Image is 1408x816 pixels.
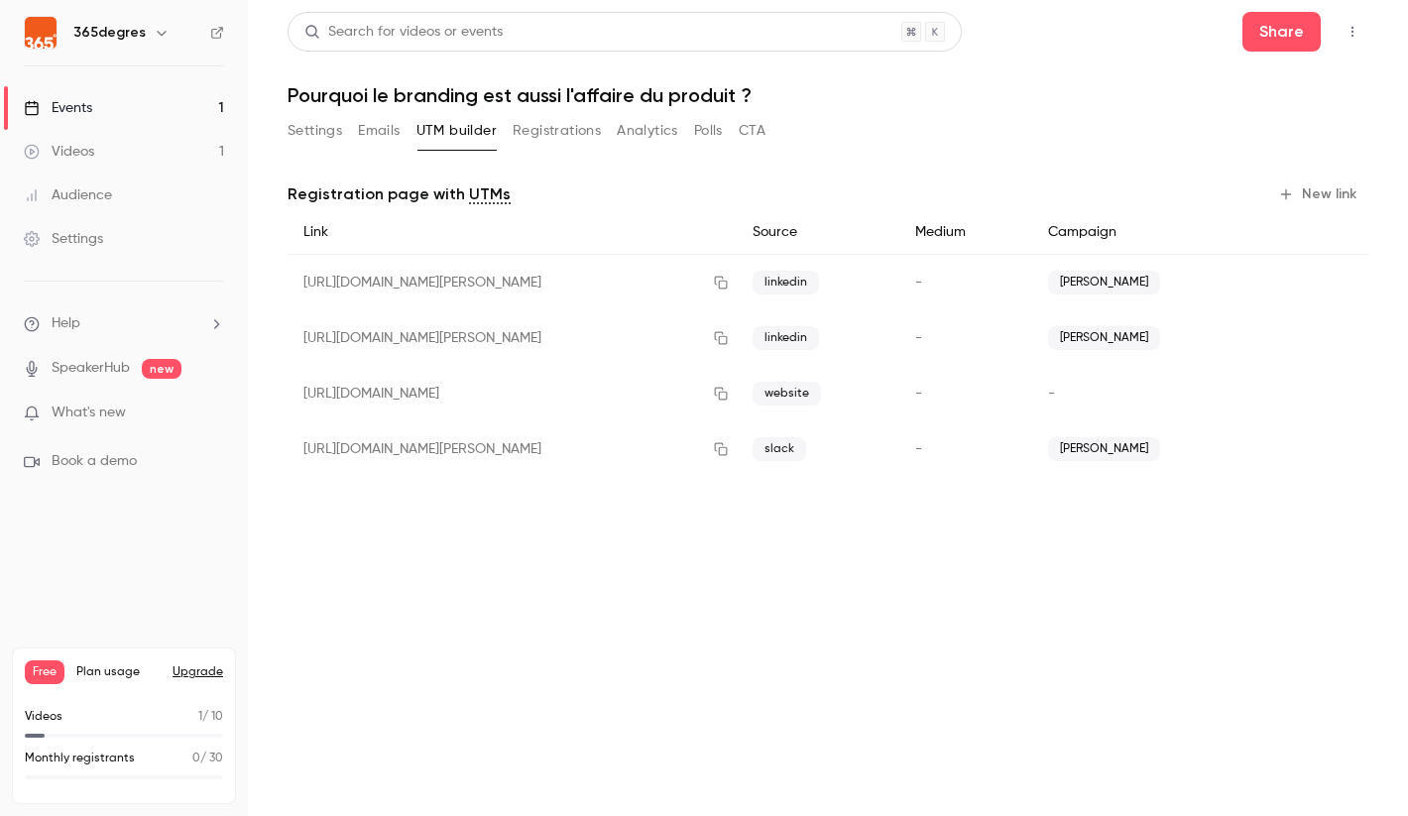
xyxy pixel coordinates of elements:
button: Polls [694,115,723,147]
div: Events [24,98,92,118]
button: Settings [288,115,342,147]
div: Campaign [1032,210,1265,255]
button: Share [1242,12,1321,52]
button: New link [1270,178,1368,210]
button: CTA [739,115,765,147]
h1: Pourquoi le branding est aussi l'affaire du produit ? [288,83,1368,107]
span: - [915,276,922,290]
p: / 30 [192,750,223,767]
span: [PERSON_NAME] [1048,326,1160,350]
div: Videos [24,142,94,162]
span: - [915,387,922,401]
span: linkedin [753,326,819,350]
div: Search for videos or events [304,22,503,43]
div: Medium [899,210,1032,255]
div: Audience [24,185,112,205]
p: Registration page with [288,182,511,206]
h6: 365degres [73,23,146,43]
div: [URL][DOMAIN_NAME] [288,366,737,421]
button: Analytics [617,115,678,147]
span: 0 [192,753,200,764]
li: help-dropdown-opener [24,313,224,334]
span: - [915,331,922,345]
button: UTM builder [416,115,497,147]
span: slack [753,437,806,461]
span: [PERSON_NAME] [1048,271,1160,294]
button: Emails [358,115,400,147]
button: Upgrade [173,664,223,680]
span: [PERSON_NAME] [1048,437,1160,461]
p: Monthly registrants [25,750,135,767]
span: new [142,359,181,379]
span: What's new [52,403,126,423]
span: 1 [198,711,202,723]
div: [URL][DOMAIN_NAME][PERSON_NAME] [288,255,737,311]
div: Link [288,210,737,255]
p: Videos [25,708,62,726]
a: SpeakerHub [52,358,130,379]
button: Registrations [513,115,601,147]
img: 365degres [25,17,57,49]
p: / 10 [198,708,223,726]
span: Free [25,660,64,684]
div: Settings [24,229,103,249]
span: - [915,442,922,456]
span: Plan usage [76,664,161,680]
span: Book a demo [52,451,137,472]
span: linkedin [753,271,819,294]
a: UTMs [469,182,511,206]
span: Help [52,313,80,334]
span: website [753,382,821,406]
div: [URL][DOMAIN_NAME][PERSON_NAME] [288,421,737,477]
div: [URL][DOMAIN_NAME][PERSON_NAME] [288,310,737,366]
span: - [1048,387,1055,401]
div: Source [737,210,899,255]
